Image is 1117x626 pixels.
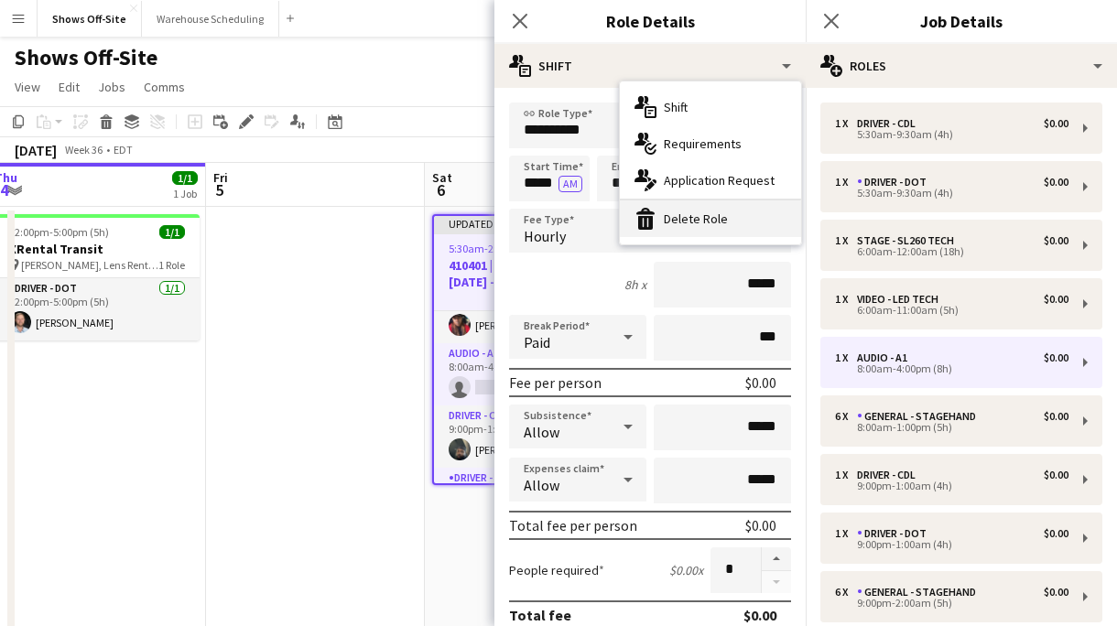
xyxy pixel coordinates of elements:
div: 1 x [835,176,857,189]
span: Fri [213,169,228,186]
div: Fee per person [509,373,602,392]
span: Comms [144,79,185,95]
h3: 410401 | Praise On The Hill - [DATE] - [GEOGRAPHIC_DATA], [GEOGRAPHIC_DATA] [434,257,635,290]
span: Shift [664,99,688,115]
div: 8h x [624,276,646,293]
a: View [7,75,48,99]
div: 1 x [835,351,857,364]
div: 9:00pm-1:00am (4h) [835,540,1068,549]
div: $0.00 [1044,351,1068,364]
span: Hourly [524,227,566,245]
h3: Role Details [494,9,806,33]
span: 1/1 [159,225,185,239]
div: $0.00 [1044,527,1068,540]
div: $0.00 [1044,586,1068,599]
span: 6 [429,179,452,200]
div: 1 Job [173,187,197,200]
div: General - Stagehand [857,586,983,599]
app-card-role: Driver - DOT1/19:00pm-1:00am (4h) [434,468,635,530]
span: Requirements [664,135,742,152]
div: 1 x [835,234,857,247]
span: View [15,79,40,95]
h1: Shows Off-Site [15,44,157,71]
div: Delete Role [620,200,801,237]
a: Comms [136,75,192,99]
div: [DATE] [15,141,57,159]
div: $0.00 [1044,117,1068,130]
div: 1 x [835,293,857,306]
div: 9:00pm-2:00am (5h) [835,599,1068,608]
div: 1 x [835,527,857,540]
span: Paid [524,333,550,351]
span: Application Request [664,172,775,189]
div: Driver - DOT [857,176,934,189]
a: Edit [51,75,87,99]
button: Shows Off-Site [38,1,142,37]
div: $0.00 [745,516,776,534]
a: Jobs [91,75,133,99]
div: EDT [114,143,133,156]
div: 6:00am-11:00am (5h) [835,306,1068,315]
span: 5 [211,179,228,200]
label: People required [509,562,604,578]
div: Stage - SL260 Tech [857,234,961,247]
div: 8:00am-1:00pm (5h) [835,423,1068,432]
div: $0.00 x [669,562,703,578]
div: $0.00 [1044,176,1068,189]
button: Warehouse Scheduling [142,1,279,37]
div: General - Stagehand [857,410,983,423]
div: $0.00 [743,606,776,624]
div: Total fee [509,606,571,624]
span: 5:30am-2:00am (20h30m) (Sun) [449,242,584,255]
app-card-role: Audio - A10/18:00am-4:00pm (8h) [434,343,635,405]
div: Driver - CDL [857,469,923,481]
span: Edit [59,79,80,95]
span: Jobs [98,79,125,95]
span: Allow [524,476,559,494]
span: Allow [524,423,559,441]
app-job-card: Updated5:30am-2:00am (20h30m) (Sun)18/19410401 | Praise On The Hill - [DATE] - [GEOGRAPHIC_DATA],... [432,214,637,485]
div: 6 x [835,586,857,599]
div: 5:30am-9:30am (4h) [835,130,1068,139]
app-card-role: Driver - CDL1/19:00pm-1:00am (4h)[PERSON_NAME] [434,405,635,468]
div: Updated [434,216,635,231]
button: Increase [762,547,791,571]
div: 8:00am-4:00pm (8h) [835,364,1068,373]
div: $0.00 [1044,410,1068,423]
div: Driver - DOT [857,527,934,540]
div: $0.00 [1044,469,1068,481]
div: 6 x [835,410,857,423]
span: 1/1 [172,171,198,185]
div: 5:30am-9:30am (4h) [835,189,1068,198]
div: 6:00am-12:00am (18h) [835,247,1068,256]
span: 1 Role [158,258,185,272]
div: $0.00 [745,373,776,392]
span: 12:00pm-5:00pm (5h) [9,225,109,239]
div: Driver - CDL [857,117,923,130]
div: Total fee per person [509,516,637,534]
div: 9:00pm-1:00am (4h) [835,481,1068,491]
span: Sat [432,169,452,186]
div: Roles [806,44,1117,88]
div: Audio - A1 [857,351,915,364]
div: $0.00 [1044,293,1068,306]
div: 1 x [835,469,857,481]
button: AM [558,176,582,192]
div: Video - LED Tech [857,293,946,306]
div: $0.00 [1044,234,1068,247]
span: [PERSON_NAME], Lens Rental, [PERSON_NAME] [21,258,158,272]
h3: Job Details [806,9,1117,33]
span: Week 36 [60,143,106,156]
div: Shift [494,44,806,88]
div: 1 x [835,117,857,130]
